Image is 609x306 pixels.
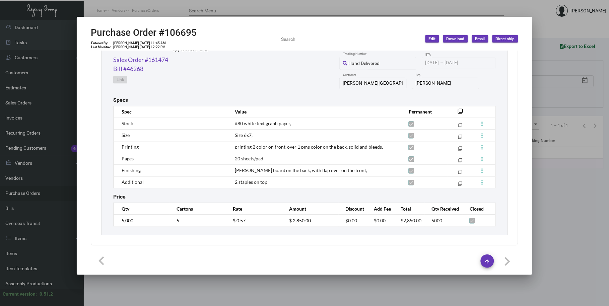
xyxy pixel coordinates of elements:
span: printing 2 color on front, over 1 pms color on the back, solid and bleeds, [235,144,383,150]
th: Discount [339,203,367,215]
mat-icon: filter_none [458,171,463,176]
span: Size 6x7, [235,133,253,138]
th: Value [228,106,402,118]
span: 5000 [431,218,442,224]
span: Size [122,133,130,138]
button: Email [472,35,488,43]
input: Start date [425,61,439,66]
th: Permanent [402,106,448,118]
div: Current version: [3,291,37,298]
h2: Purchase Order #106695 [91,27,197,39]
span: Hand Delivered [349,61,380,66]
mat-icon: filter_none [458,136,463,141]
span: [PERSON_NAME] board on the back, with flap over on the front, [235,168,367,173]
th: Qty [114,203,170,215]
button: Link [113,76,127,84]
th: Spec [114,106,228,118]
span: Stock [122,121,133,127]
span: Edit [429,36,436,42]
a: Sales Order #161474 [113,56,168,65]
span: Link [117,77,124,83]
span: $2,850.00 [401,218,421,224]
td: [PERSON_NAME] [DATE] 11:45 AM [113,41,166,45]
mat-icon: filter_none [458,183,463,187]
span: Download [447,36,465,42]
span: #80 white text graph paper, [235,121,291,127]
span: 20 sheets/pad [235,156,263,162]
th: Cartons [170,203,226,215]
span: Finishing [122,168,141,173]
span: Email [475,36,485,42]
td: [PERSON_NAME] [DATE] 12:22 PM [113,45,166,49]
span: Printing [122,144,139,150]
div: 0.51.2 [40,291,53,298]
button: Direct ship [492,35,518,43]
h2: Price [113,194,126,200]
span: Direct ship [496,36,515,42]
th: Qty Received [425,203,463,215]
button: Edit [425,35,439,43]
a: Bill #46268 [113,65,143,74]
span: $0.00 [345,218,357,224]
span: Pages [122,156,134,162]
mat-icon: filter_none [458,160,463,164]
mat-icon: filter_none [458,148,463,152]
span: – [441,61,444,66]
mat-icon: filter_none [458,125,463,129]
mat-icon: filter_none [458,111,463,116]
input: End date [445,61,477,66]
th: Closed [463,203,495,215]
th: Amount [282,203,339,215]
th: Rate [226,203,282,215]
button: Download [443,35,468,43]
td: Entered By: [91,41,113,45]
span: 2 staples on top [235,179,267,185]
th: Total [394,203,425,215]
span: $0.00 [374,218,386,224]
th: Add Fee [367,203,394,215]
td: Last Modified: [91,45,113,49]
h2: Specs [113,97,128,103]
span: Additional [122,179,144,185]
